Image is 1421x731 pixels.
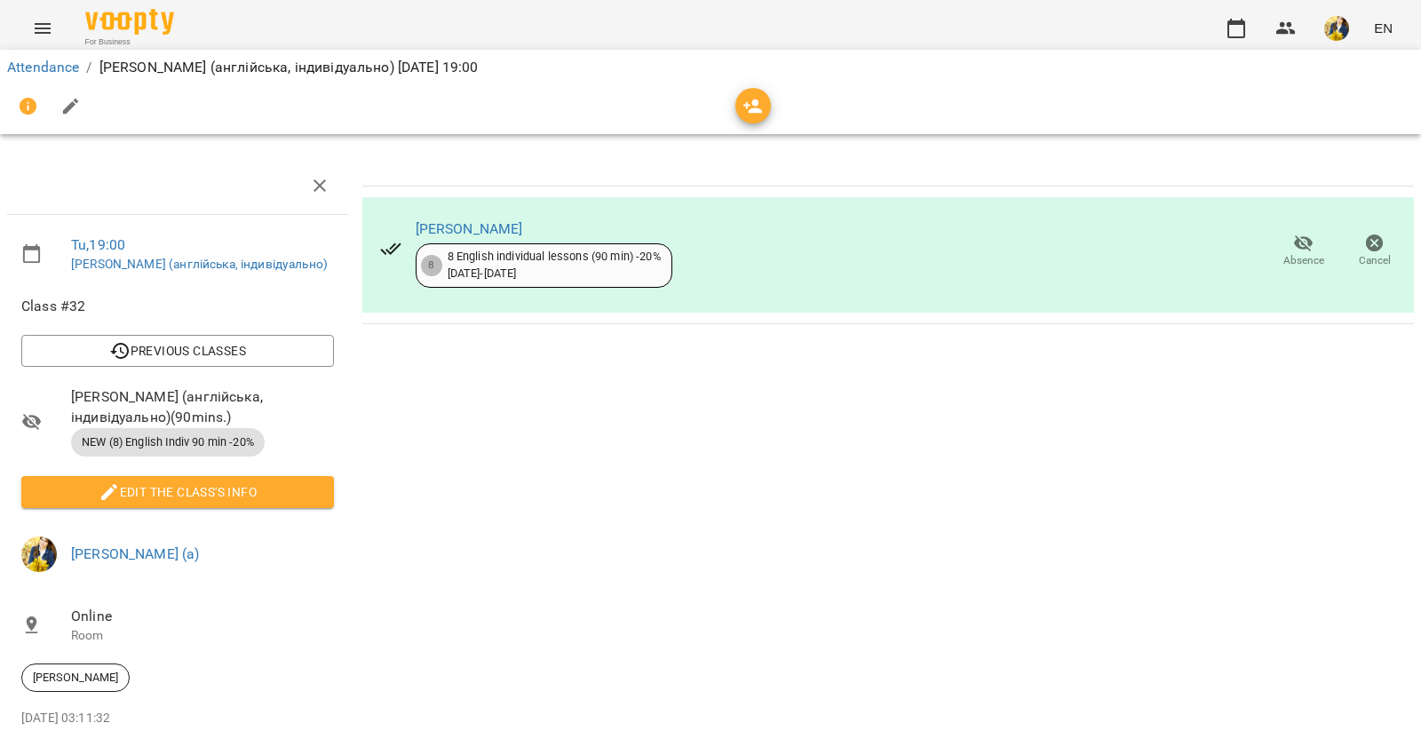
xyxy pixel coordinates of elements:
button: EN [1367,12,1400,44]
a: Tu , 19:00 [71,236,125,253]
span: Class #32 [21,296,334,317]
span: Previous Classes [36,340,320,362]
button: Menu [21,7,64,50]
nav: breadcrumb [7,57,1414,78]
p: [PERSON_NAME] (англійська, індивідуально) [DATE] 19:00 [99,57,479,78]
img: edf558cdab4eea865065d2180bd167c9.jpg [21,536,57,572]
p: [DATE] 03:11:32 [21,710,334,727]
span: Cancel [1359,253,1391,268]
a: Attendance [7,59,79,75]
span: Online [71,606,334,627]
span: Absence [1283,253,1324,268]
a: [PERSON_NAME] (англійська, індивідуально) [71,257,328,271]
a: [PERSON_NAME] (а) [71,545,200,562]
button: Previous Classes [21,335,334,367]
p: Room [71,627,334,645]
li: / [86,57,91,78]
span: [PERSON_NAME] (англійська, індивідуально) ( 90 mins. ) [71,386,334,428]
button: Edit the class's Info [21,476,334,508]
span: EN [1374,19,1393,37]
span: NEW (8) English Indiv 90 min -20% [71,434,265,450]
div: [PERSON_NAME] [21,663,130,692]
span: [PERSON_NAME] [22,670,129,686]
button: Absence [1268,226,1339,276]
img: edf558cdab4eea865065d2180bd167c9.jpg [1324,16,1349,41]
button: Cancel [1339,226,1410,276]
span: Edit the class's Info [36,481,320,503]
span: For Business [85,36,174,48]
div: 8 English individual lessons (90 min) -20% [DATE] - [DATE] [448,249,661,282]
a: [PERSON_NAME] [416,220,523,237]
div: 8 [421,255,442,276]
img: Voopty Logo [85,9,174,35]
